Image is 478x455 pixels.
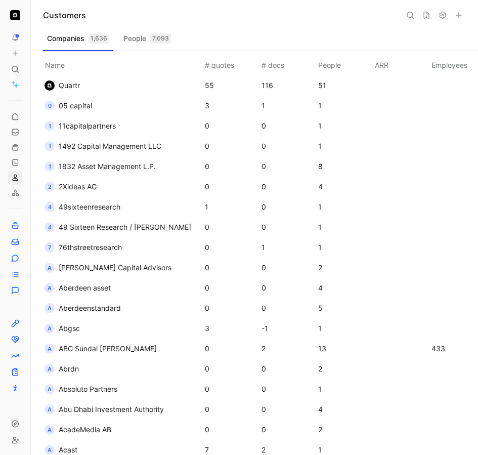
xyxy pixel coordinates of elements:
span: Absoluto Partners [59,385,117,393]
div: A [45,283,55,293]
th: # quotes [203,51,259,75]
button: AAberdeenstandard [41,300,124,316]
td: 2 [259,339,316,359]
button: 11832 Asset Management L.P. [41,158,159,175]
td: 0 [203,278,259,298]
td: 0 [203,399,259,420]
td: 0 [203,156,259,177]
td: 4 [316,399,373,420]
th: # docs [259,51,316,75]
span: Aberdeenstandard [59,304,121,312]
td: 51 [316,75,373,96]
button: A[PERSON_NAME] Capital Advisors [41,260,175,276]
span: Aberdeen asset [59,283,111,292]
div: 7 [45,242,55,253]
td: 55 [203,75,259,96]
div: A [45,263,55,273]
td: 0 [203,136,259,156]
td: 8 [316,156,373,177]
span: 49 Sixteen Research / [PERSON_NAME] [59,223,191,231]
img: logo [45,80,55,91]
div: 1,636 [89,33,109,44]
td: 2 [316,420,373,440]
td: 0 [203,217,259,237]
td: -1 [259,318,316,339]
div: A [45,344,55,354]
td: 1 [316,237,373,258]
span: 49sixteenresearch [59,202,120,211]
button: AAbsoluto Partners [41,381,121,397]
td: 0 [259,217,316,237]
td: 4 [316,278,373,298]
td: 1 [259,237,316,258]
th: People [316,51,373,75]
td: 0 [203,339,259,359]
div: 7,093 [150,33,171,44]
span: AcadeMedia AB [59,425,111,434]
div: 1 [45,121,55,131]
div: 2 [45,182,55,192]
span: Abrdn [59,364,79,373]
td: 0 [203,116,259,136]
div: A [45,404,55,415]
td: 116 [259,75,316,96]
button: 776thstreetresearch [41,239,125,256]
td: 1 [316,318,373,339]
div: A [45,384,55,394]
td: 1 [316,379,373,399]
td: 1 [316,116,373,136]
td: 0 [259,298,316,318]
button: 005 capital [41,98,96,114]
td: 0 [203,359,259,379]
div: 0 [45,101,55,111]
button: 111capitalpartners [41,118,119,134]
span: Quartr [59,81,80,90]
td: 1 [203,197,259,217]
div: 1 [45,141,55,151]
img: Quartr [10,10,20,20]
span: 05 capital [59,101,92,110]
h1: Customers [43,9,86,21]
div: 4 [45,202,55,212]
div: 4 [45,222,55,232]
span: 1832 Asset Management L.P. [59,162,156,171]
td: 1 [316,96,373,116]
td: 0 [259,379,316,399]
td: 2 [316,359,373,379]
td: 0 [259,136,316,156]
button: Quartr [8,8,22,22]
button: AAbgsc [41,320,83,337]
td: 0 [259,359,316,379]
div: 1 [45,161,55,172]
button: AAbu Dhabi Investment Authority [41,401,167,418]
td: 0 [203,298,259,318]
div: A [45,425,55,435]
button: AAbrdn [41,361,82,377]
span: 2Xideas AG [59,182,97,191]
td: 0 [203,420,259,440]
td: 0 [259,278,316,298]
td: 0 [203,237,259,258]
td: 0 [259,197,316,217]
td: 0 [259,399,316,420]
td: 1 [316,136,373,156]
td: 0 [203,258,259,278]
button: AAcadeMedia AB [41,422,115,438]
button: People [119,30,175,47]
div: A [45,445,55,455]
td: 3 [203,318,259,339]
button: 449sixteenresearch [41,199,124,215]
button: 11492 Capital Management LLC [41,138,165,154]
td: 1 [316,197,373,217]
span: 11capitalpartners [59,121,116,130]
span: Name [41,61,69,69]
span: Abgsc [59,324,80,333]
td: 0 [259,177,316,197]
td: 3 [203,96,259,116]
th: ARR [373,51,429,75]
button: 449 Sixteen Research / [PERSON_NAME] [41,219,195,235]
span: ABG Sundal [PERSON_NAME] [59,344,157,353]
button: AAberdeen asset [41,280,114,296]
div: A [45,323,55,334]
td: 5 [316,298,373,318]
